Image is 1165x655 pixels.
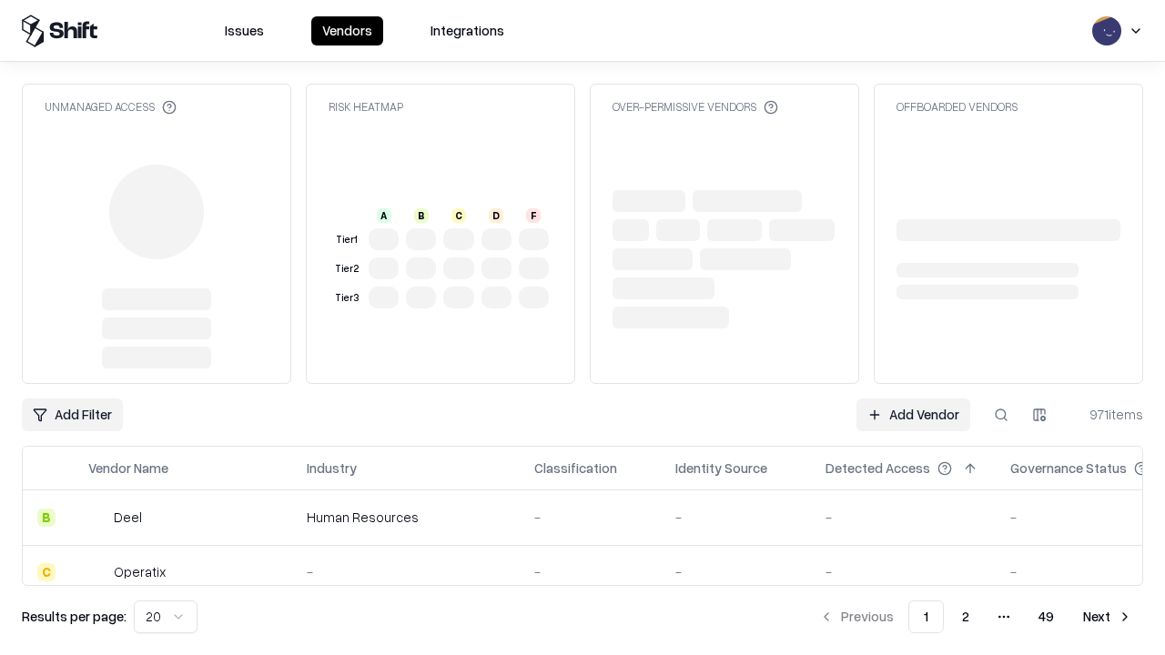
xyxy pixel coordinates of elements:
button: 49 [1024,600,1069,633]
button: Integrations [420,16,515,45]
div: - [826,508,981,527]
div: - [826,562,981,581]
div: Over-Permissive Vendors [613,99,778,115]
div: Offboarded Vendors [897,99,1018,115]
button: Next [1072,600,1143,633]
div: Unmanaged Access [45,99,177,115]
div: Operatix [114,562,166,581]
div: Industry [307,458,357,478]
button: 2 [947,600,984,633]
div: Deel [114,508,142,527]
button: 1 [908,600,944,633]
img: Deel [88,509,106,527]
div: Tier 3 [332,290,361,306]
div: - [307,562,505,581]
div: A [377,208,391,223]
div: - [534,508,646,527]
button: Add Filter [22,398,123,431]
div: Tier 1 [332,232,361,247]
div: Identity Source [675,458,767,478]
div: - [534,562,646,581]
div: Human Resources [307,508,505,527]
div: Governance Status [1010,458,1127,478]
p: Results per page: [22,607,127,626]
div: F [526,208,541,223]
div: C [451,208,466,223]
button: Issues [214,16,275,45]
div: B [414,208,429,223]
div: Vendor Name [88,458,168,478]
div: Detected Access [826,458,930,478]
div: B [37,509,56,527]
nav: pagination [808,600,1143,633]
div: Tier 2 [332,261,361,277]
div: D [489,208,503,223]
div: - [675,508,796,527]
div: Classification [534,458,617,478]
a: Add Vendor [856,398,970,431]
div: Risk Heatmap [329,99,403,115]
div: - [675,562,796,581]
div: 971 items [1070,405,1143,424]
div: C [37,563,56,581]
button: Vendors [311,16,383,45]
img: Operatix [88,563,106,581]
